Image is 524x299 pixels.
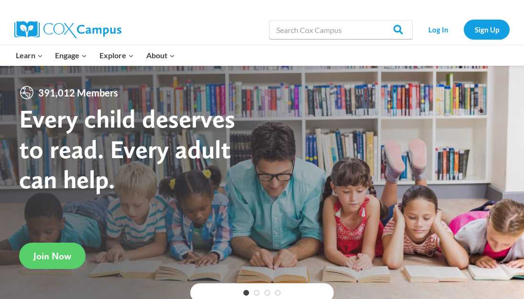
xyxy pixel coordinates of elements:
[417,20,510,39] nav: Secondary Navigation
[243,290,249,296] a: 1
[14,21,121,38] img: Cox Campus
[19,103,235,194] strong: Every child deserves to read. Every adult can help.
[254,290,260,296] a: 2
[33,250,71,262] span: Join Now
[269,20,413,39] input: Search Cox Campus
[264,290,270,296] a: 3
[34,85,122,100] span: 391,012 Members
[275,290,281,296] a: 4
[99,49,134,62] span: Explore
[55,49,87,62] span: Engage
[464,20,510,39] a: Sign Up
[10,45,181,65] nav: Primary Navigation
[16,49,43,62] span: Learn
[146,49,175,62] span: About
[417,20,459,39] a: Log In
[19,243,86,269] a: Join Now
